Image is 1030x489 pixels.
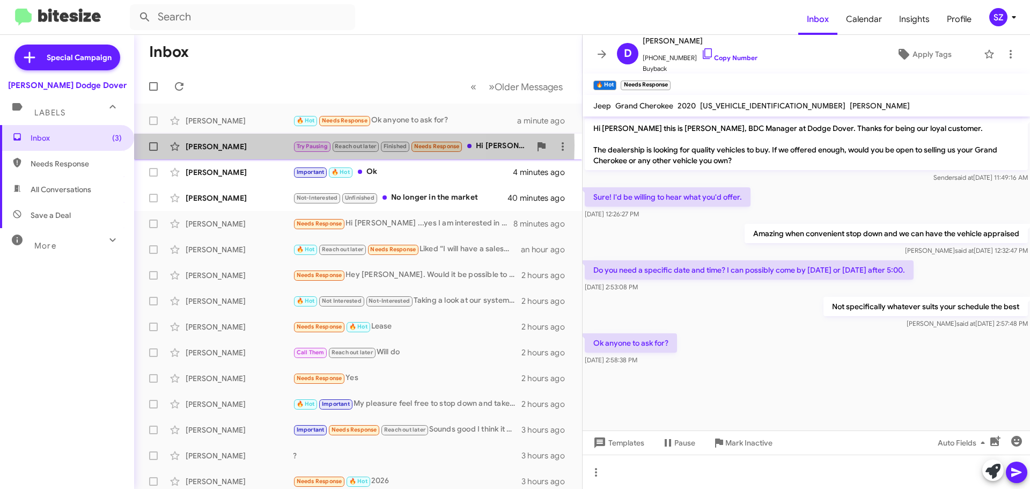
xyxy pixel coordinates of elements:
span: Reach out later [384,426,425,433]
span: Inbox [31,133,122,143]
a: Copy Number [701,54,757,62]
span: 🔥 Hot [297,246,315,253]
div: ? [293,450,521,461]
small: 🔥 Hot [593,81,616,90]
span: « [470,80,476,93]
small: Needs Response [621,81,670,90]
span: [US_VEHICLE_IDENTIFICATION_NUMBER] [700,101,845,111]
div: [PERSON_NAME] [186,244,293,255]
span: Auto Fields [938,433,989,452]
button: Templates [583,433,653,452]
span: (3) [112,133,122,143]
div: Taking a look at our system here, you do have quite some time left on our lease, It would be my b... [293,295,521,307]
span: More [34,241,56,251]
div: [PERSON_NAME] [186,218,293,229]
span: Needs Response [297,272,342,279]
div: Sounds good I think it was the GM [293,424,521,436]
a: Insights [891,4,938,35]
div: Lease [293,320,521,333]
span: Apply Tags [913,45,952,64]
div: [PERSON_NAME] [186,167,293,178]
span: Jeep [593,101,611,111]
button: Next [482,76,569,98]
p: Ok anyone to ask for? [585,333,677,353]
div: Liked “I will have a salesman look into it” [293,243,521,256]
span: Needs Response [370,246,416,253]
span: said at [954,173,973,181]
span: said at [955,246,974,254]
span: [PERSON_NAME] [643,34,757,47]
span: Needs Response [297,478,342,485]
span: Needs Response [297,220,342,227]
span: D [624,45,632,62]
a: Calendar [837,4,891,35]
span: Important [297,426,325,433]
span: Needs Response [31,158,122,169]
div: SZ [989,8,1007,26]
nav: Page navigation example [465,76,569,98]
div: a minute ago [517,115,573,126]
span: 🔥 Hot [349,323,367,330]
div: 2 hours ago [521,270,573,281]
span: Important [322,400,350,407]
div: [PERSON_NAME] [186,450,293,461]
span: All Conversations [31,184,91,195]
div: 2 hours ago [521,296,573,306]
div: Will do [293,346,521,359]
div: [PERSON_NAME] [186,322,293,332]
span: [DATE] 2:58:38 PM [585,356,637,364]
span: Finished [384,143,407,150]
div: [PERSON_NAME] [186,373,293,384]
span: Not-Interested [369,297,410,304]
div: [PERSON_NAME] [186,141,293,152]
span: 🔥 Hot [349,478,367,485]
div: [PERSON_NAME] [186,270,293,281]
span: Needs Response [297,375,342,382]
span: Try Pausing [297,143,328,150]
span: 🔥 Hot [297,400,315,407]
span: Sender [DATE] 11:49:16 AM [933,173,1028,181]
div: 8 minutes ago [513,218,573,229]
span: [PERSON_NAME] [850,101,910,111]
span: 2020 [678,101,696,111]
span: Not-Interested [297,194,338,201]
span: Needs Response [322,117,367,124]
p: Hi [PERSON_NAME] this is [PERSON_NAME], BDC Manager at Dodge Dover. Thanks for being our loyal cu... [585,119,1028,170]
div: 2 hours ago [521,347,573,358]
div: Yes [293,372,521,384]
span: Unfinished [345,194,374,201]
div: 2026 [293,475,521,487]
div: Ok anyone to ask for? [293,114,517,127]
span: Needs Response [332,426,377,433]
span: [DATE] 12:26:27 PM [585,210,639,218]
span: Reach out later [335,143,376,150]
div: [PERSON_NAME] [186,193,293,203]
div: 4 minutes ago [513,167,573,178]
span: Reach out later [322,246,363,253]
a: Special Campaign [14,45,120,70]
div: [PERSON_NAME] [186,476,293,487]
div: 3 hours ago [521,476,573,487]
p: Do you need a specific date and time? I can possibly come by [DATE] or [DATE] after 5:00. [585,260,914,280]
span: Important [297,169,325,176]
a: Profile [938,4,980,35]
span: [DATE] 2:53:08 PM [585,283,638,291]
div: Hi [PERSON_NAME]. Just checking in to see if anything changed with the white 2024 fiat 500e. I'm ... [293,140,531,152]
div: Ok [293,166,513,178]
span: Special Campaign [47,52,112,63]
button: Auto Fields [929,433,998,452]
span: [PERSON_NAME] [DATE] 2:57:48 PM [907,319,1028,327]
span: Needs Response [297,323,342,330]
a: Inbox [798,4,837,35]
div: 2 hours ago [521,373,573,384]
div: Hey [PERSON_NAME]. Would it be possible to let me know what deals you have on limiteds and altitu... [293,269,521,281]
p: Amazing when convenient stop down and we can have the vehicle appraised [745,224,1028,243]
button: Previous [464,76,483,98]
span: Pause [674,433,695,452]
button: SZ [980,8,1018,26]
span: Buyback [643,63,757,74]
span: Save a Deal [31,210,71,221]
